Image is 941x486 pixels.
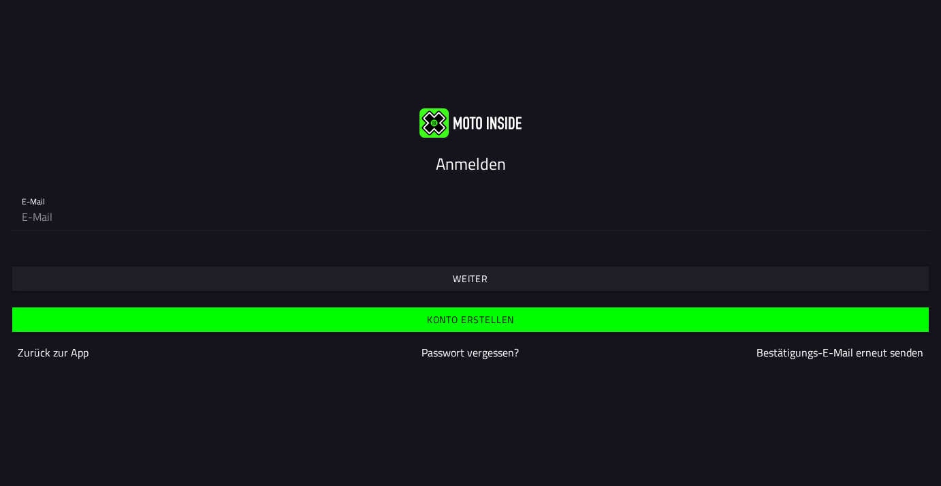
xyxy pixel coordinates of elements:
[756,344,923,361] a: Bestätigungs-E-Mail erneut senden
[453,274,488,284] ion-text: Weiter
[421,344,519,361] a: Passwort vergessen?
[436,151,506,176] ion-text: Anmelden
[18,344,89,361] a: Zurück zur App
[12,307,929,332] ion-button: Konto erstellen
[22,203,919,230] input: E-Mail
